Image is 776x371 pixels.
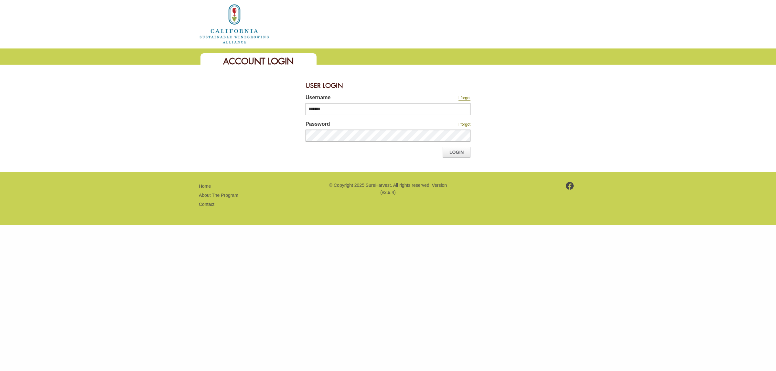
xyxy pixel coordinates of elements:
label: Password [306,120,412,130]
a: About The Program [199,193,238,198]
img: logo_cswa2x.png [199,3,270,45]
a: Home [199,184,211,189]
p: © Copyright 2025 SureHarvest. All rights reserved. Version (v2.9.4) [328,182,448,196]
div: User Login [306,78,470,94]
a: Home [199,21,270,26]
img: footer-facebook.png [566,182,574,190]
span: Account Login [223,56,294,67]
a: Contact [199,202,214,207]
label: Username [306,94,412,103]
a: Login [443,147,470,158]
a: I forgot [458,96,470,101]
a: I forgot [458,122,470,127]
